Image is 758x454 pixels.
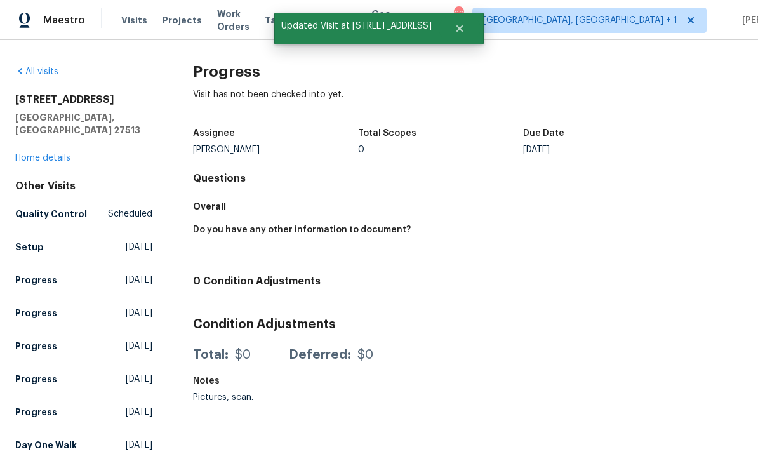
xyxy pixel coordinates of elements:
[193,200,743,213] h5: Overall
[126,340,152,352] span: [DATE]
[193,349,229,361] div: Total:
[15,269,152,291] a: Progress[DATE]
[439,16,481,41] button: Close
[15,368,152,391] a: Progress[DATE]
[193,275,743,288] h4: 0 Condition Adjustments
[15,154,70,163] a: Home details
[193,65,743,78] h2: Progress
[15,111,152,137] h5: [GEOGRAPHIC_DATA], [GEOGRAPHIC_DATA] 27513
[483,14,677,27] span: [GEOGRAPHIC_DATA], [GEOGRAPHIC_DATA] + 1
[126,373,152,385] span: [DATE]
[15,208,87,220] h5: Quality Control
[15,439,77,451] h5: Day One Walk
[193,393,358,402] div: Pictures, scan.
[193,377,220,385] h5: Notes
[163,14,202,27] span: Projects
[523,145,688,154] div: [DATE]
[217,8,249,33] span: Work Orders
[523,129,564,138] h5: Due Date
[15,241,44,253] h5: Setup
[15,203,152,225] a: Quality ControlScheduled
[126,406,152,418] span: [DATE]
[15,180,152,192] div: Other Visits
[274,13,439,39] span: Updated Visit at [STREET_ADDRESS]
[15,335,152,357] a: Progress[DATE]
[235,349,251,361] div: $0
[193,225,411,234] h5: Do you have any other information to document?
[357,349,373,361] div: $0
[126,307,152,319] span: [DATE]
[193,129,235,138] h5: Assignee
[15,406,57,418] h5: Progress
[126,274,152,286] span: [DATE]
[454,8,463,20] div: 69
[15,302,152,324] a: Progress[DATE]
[121,14,147,27] span: Visits
[15,93,152,106] h2: [STREET_ADDRESS]
[15,67,58,76] a: All visits
[126,439,152,451] span: [DATE]
[193,318,743,331] h3: Condition Adjustments
[126,241,152,253] span: [DATE]
[193,145,358,154] div: [PERSON_NAME]
[15,340,57,352] h5: Progress
[15,373,57,385] h5: Progress
[265,16,291,25] span: Tasks
[43,14,85,27] span: Maestro
[193,172,743,185] h4: Questions
[289,349,351,361] div: Deferred:
[193,88,743,121] div: Visit has not been checked into yet.
[371,8,432,33] span: Geo Assignments
[108,208,152,220] span: Scheduled
[15,236,152,258] a: Setup[DATE]
[15,307,57,319] h5: Progress
[15,401,152,424] a: Progress[DATE]
[358,129,416,138] h5: Total Scopes
[15,274,57,286] h5: Progress
[358,145,523,154] div: 0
